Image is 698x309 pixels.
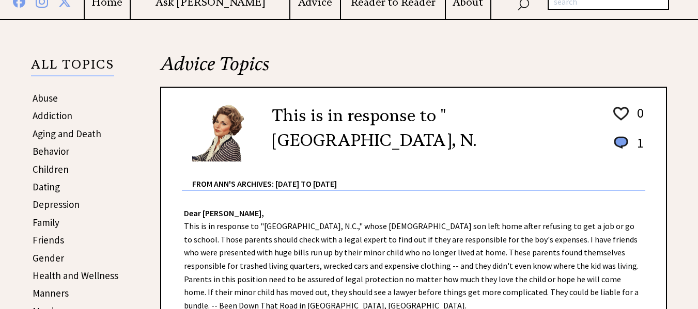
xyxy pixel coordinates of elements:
strong: Dear [PERSON_NAME], [184,208,264,218]
a: Children [33,163,69,175]
a: Behavior [33,145,69,157]
img: Ann6%20v2%20small.png [192,103,257,161]
td: 0 [632,104,644,133]
img: message_round%201.png [612,135,630,151]
a: Friends [33,234,64,246]
a: Dating [33,181,60,193]
img: heart_outline%201.png [612,105,630,123]
h2: This is in response to "[GEOGRAPHIC_DATA], N. [272,103,596,153]
a: Gender [33,252,64,264]
td: 1 [632,134,644,161]
a: Abuse [33,92,58,104]
a: Manners [33,287,69,299]
a: Aging and Death [33,127,101,140]
p: ALL TOPICS [31,59,114,76]
div: From Ann's Archives: [DATE] to [DATE] [192,162,645,190]
a: Health and Wellness [33,269,118,282]
h2: Advice Topics [160,52,667,87]
a: Family [33,216,59,229]
a: Depression [33,198,80,210]
a: Addiction [33,109,72,122]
